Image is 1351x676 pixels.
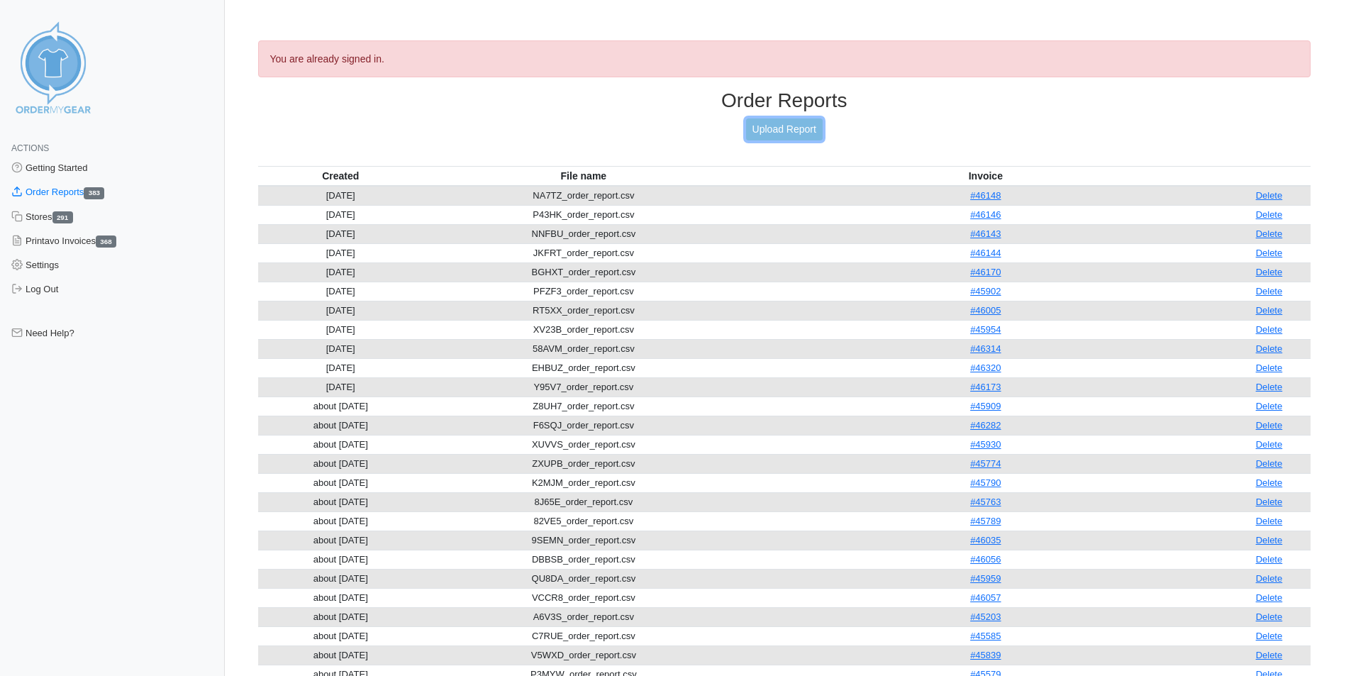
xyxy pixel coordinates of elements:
[423,645,744,665] td: V5WXD_order_report.csv
[970,439,1001,450] a: #45930
[744,166,1228,186] th: Invoice
[970,458,1001,469] a: #45774
[970,420,1001,431] a: #46282
[970,611,1001,622] a: #45203
[258,569,423,588] td: about [DATE]
[970,228,1001,239] a: #46143
[423,205,744,224] td: P43HK_order_report.csv
[423,473,744,492] td: K2MJM_order_report.csv
[1256,650,1283,660] a: Delete
[258,358,423,377] td: [DATE]
[258,377,423,397] td: [DATE]
[258,186,423,206] td: [DATE]
[1256,305,1283,316] a: Delete
[1256,477,1283,488] a: Delete
[970,382,1001,392] a: #46173
[258,473,423,492] td: about [DATE]
[1256,343,1283,354] a: Delete
[1256,190,1283,201] a: Delete
[970,209,1001,220] a: #46146
[970,324,1001,335] a: #45954
[970,650,1001,660] a: #45839
[1256,573,1283,584] a: Delete
[423,435,744,454] td: XUVVS_order_report.csv
[970,190,1001,201] a: #46148
[1256,516,1283,526] a: Delete
[258,588,423,607] td: about [DATE]
[258,262,423,282] td: [DATE]
[11,143,49,153] span: Actions
[970,401,1001,411] a: #45909
[423,416,744,435] td: F6SQJ_order_report.csv
[970,631,1001,641] a: #45585
[970,573,1001,584] a: #45959
[423,282,744,301] td: PFZF3_order_report.csv
[423,492,744,511] td: 8J65E_order_report.csv
[258,435,423,454] td: about [DATE]
[423,377,744,397] td: Y95V7_order_report.csv
[423,358,744,377] td: EHBUZ_order_report.csv
[1256,324,1283,335] a: Delete
[970,248,1001,258] a: #46144
[423,339,744,358] td: 58AVM_order_report.csv
[423,454,744,473] td: ZXUPB_order_report.csv
[970,554,1001,565] a: #46056
[258,282,423,301] td: [DATE]
[258,166,423,186] th: Created
[52,211,73,223] span: 291
[1256,286,1283,297] a: Delete
[1256,592,1283,603] a: Delete
[1256,439,1283,450] a: Delete
[258,397,423,416] td: about [DATE]
[258,205,423,224] td: [DATE]
[970,535,1001,545] a: #46035
[258,511,423,531] td: about [DATE]
[1256,535,1283,545] a: Delete
[970,305,1001,316] a: #46005
[258,645,423,665] td: about [DATE]
[423,262,744,282] td: BGHXT_order_report.csv
[258,89,1311,113] h3: Order Reports
[258,301,423,320] td: [DATE]
[1256,382,1283,392] a: Delete
[423,243,744,262] td: JKFRT_order_report.csv
[423,397,744,416] td: Z8UH7_order_report.csv
[423,531,744,550] td: 9SEMN_order_report.csv
[423,588,744,607] td: VCCR8_order_report.csv
[1256,228,1283,239] a: Delete
[258,416,423,435] td: about [DATE]
[970,343,1001,354] a: #46314
[970,286,1001,297] a: #45902
[423,511,744,531] td: 82VE5_order_report.csv
[423,224,744,243] td: NNFBU_order_report.csv
[1256,554,1283,565] a: Delete
[970,497,1001,507] a: #45763
[1256,401,1283,411] a: Delete
[258,339,423,358] td: [DATE]
[423,186,744,206] td: NA7TZ_order_report.csv
[258,40,1311,77] div: You are already signed in.
[258,454,423,473] td: about [DATE]
[258,243,423,262] td: [DATE]
[258,224,423,243] td: [DATE]
[970,592,1001,603] a: #46057
[1256,248,1283,258] a: Delete
[423,550,744,569] td: DBBSB_order_report.csv
[970,516,1001,526] a: #45789
[1256,420,1283,431] a: Delete
[423,320,744,339] td: XV23B_order_report.csv
[1256,458,1283,469] a: Delete
[423,569,744,588] td: QU8DA_order_report.csv
[1256,611,1283,622] a: Delete
[258,550,423,569] td: about [DATE]
[970,267,1001,277] a: #46170
[423,626,744,645] td: C7RUE_order_report.csv
[96,236,116,248] span: 368
[258,492,423,511] td: about [DATE]
[1256,362,1283,373] a: Delete
[1256,631,1283,641] a: Delete
[1256,267,1283,277] a: Delete
[1256,209,1283,220] a: Delete
[1256,497,1283,507] a: Delete
[258,607,423,626] td: about [DATE]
